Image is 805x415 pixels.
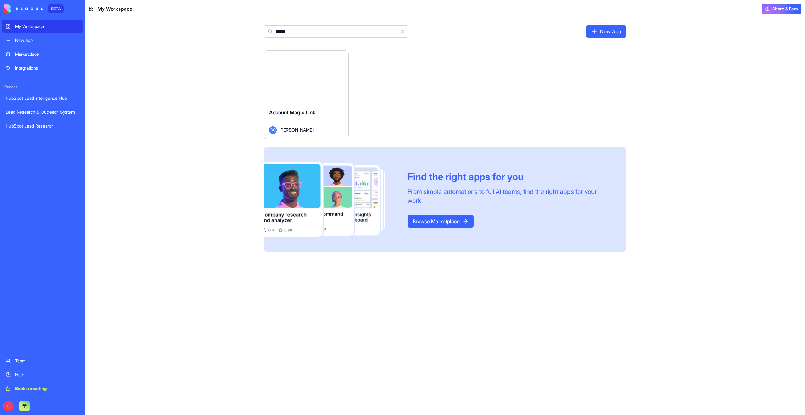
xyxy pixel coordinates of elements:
a: Account Magic LinkDO[PERSON_NAME] [264,50,349,139]
a: Lead Research & Outreach System [2,106,83,118]
span: Account Magic Link [269,109,315,116]
a: Help [2,368,83,381]
div: HubSpot Lead Research [6,123,79,129]
span: Recent [2,84,83,89]
div: From simple automations to full AI teams, find the right apps for your work [408,187,611,205]
span: [PERSON_NAME] [279,127,314,133]
a: Marketplace [2,48,83,60]
a: Browse Marketplace [408,215,474,228]
a: Integrations [2,62,83,74]
a: Team [2,355,83,367]
span: Share & Earn [772,6,798,12]
div: My Workspace [15,23,79,30]
div: Lead Research & Outreach System [6,109,79,115]
span: My Workspace [97,5,132,13]
a: BETA [4,4,64,13]
a: New app [2,34,83,47]
span: DO [269,126,277,134]
div: Team [15,358,79,364]
img: Frame_181_egmpey.png [264,162,397,237]
button: Share & Earn [762,4,801,14]
div: BETA [48,4,64,13]
div: Marketplace [15,51,79,57]
a: My Workspace [2,20,83,33]
a: New App [586,25,626,38]
div: New app [15,37,79,43]
div: Find the right apps for you [408,171,611,182]
img: logo [4,4,43,13]
div: Help [15,372,79,378]
div: Integrations [15,65,79,71]
div: HubSpot Lead Intelligence Hub [6,95,79,101]
div: Book a meeting [15,385,79,392]
span: S [3,401,13,411]
a: Book a meeting [2,382,83,395]
a: HubSpot Lead Intelligence Hub [2,92,83,105]
a: HubSpot Lead Research [2,120,83,132]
